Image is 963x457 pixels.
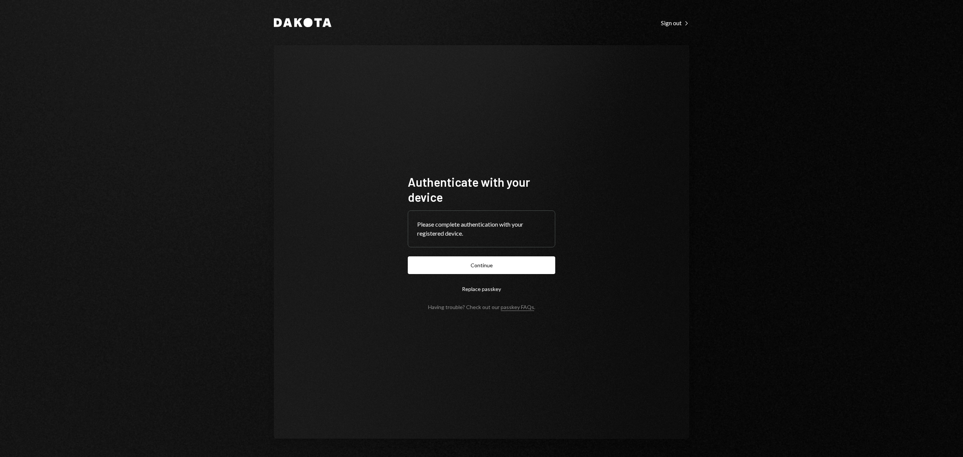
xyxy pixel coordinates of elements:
div: Sign out [661,19,689,27]
button: Replace passkey [408,280,555,298]
a: passkey FAQs [501,304,534,311]
div: Please complete authentication with your registered device. [417,220,546,238]
button: Continue [408,256,555,274]
div: Having trouble? Check out our . [428,304,535,310]
h1: Authenticate with your device [408,174,555,204]
a: Sign out [661,18,689,27]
